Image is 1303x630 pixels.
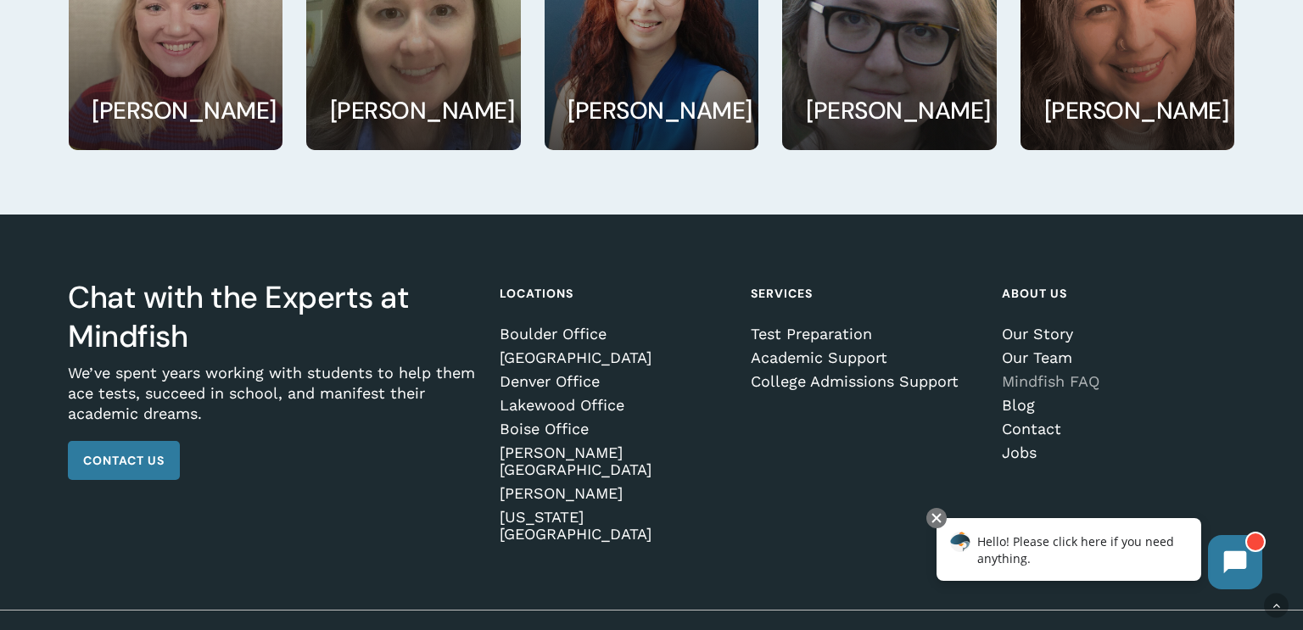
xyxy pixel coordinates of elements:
h4: Locations [500,278,727,309]
h4: About Us [1002,278,1229,309]
a: Academic Support [751,349,978,366]
a: College Admissions Support [751,373,978,390]
a: Contact [1002,421,1229,438]
h3: Chat with the Experts at Mindfish [68,278,477,356]
a: Test Preparation [751,326,978,343]
iframe: Chatbot [919,505,1279,606]
a: [GEOGRAPHIC_DATA] [500,349,727,366]
a: Our Story [1002,326,1229,343]
a: Blog [1002,397,1229,414]
a: [PERSON_NAME][GEOGRAPHIC_DATA] [500,444,727,478]
h4: Services [751,278,978,309]
a: Our Team [1002,349,1229,366]
a: Jobs [1002,444,1229,461]
a: Contact Us [68,441,180,480]
a: Boise Office [500,421,727,438]
a: Mindfish FAQ [1002,373,1229,390]
a: [PERSON_NAME] [500,485,727,502]
a: Lakewood Office [500,397,727,414]
span: Contact Us [83,452,165,469]
a: [US_STATE][GEOGRAPHIC_DATA] [500,509,727,543]
p: We’ve spent years working with students to help them ace tests, succeed in school, and manifest t... [68,363,477,441]
a: Boulder Office [500,326,727,343]
a: Denver Office [500,373,727,390]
